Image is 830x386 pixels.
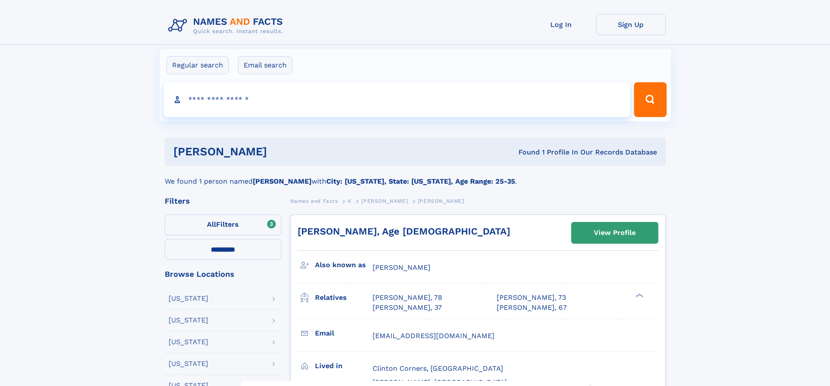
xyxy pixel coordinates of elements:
span: Clinton Corners, [GEOGRAPHIC_DATA] [373,364,503,373]
a: [PERSON_NAME], 67 [497,303,567,312]
a: View Profile [572,222,658,243]
a: Log In [526,14,596,35]
div: [US_STATE] [169,360,208,367]
span: [PERSON_NAME] [373,263,430,272]
div: [US_STATE] [169,295,208,302]
a: [PERSON_NAME], Age [DEMOGRAPHIC_DATA] [298,226,510,237]
h3: Email [315,326,373,341]
label: Regular search [166,56,229,74]
label: Email search [238,56,292,74]
h3: Also known as [315,258,373,272]
span: K [348,198,352,204]
div: Filters [165,197,281,205]
input: search input [164,82,630,117]
a: [PERSON_NAME], 37 [373,303,442,312]
a: [PERSON_NAME], 78 [373,293,442,302]
button: Search Button [634,82,666,117]
span: [PERSON_NAME] [418,198,464,204]
div: [US_STATE] [169,317,208,324]
img: Logo Names and Facts [165,14,290,37]
label: Filters [165,215,281,235]
div: View Profile [594,223,636,243]
h3: Relatives [315,290,373,305]
b: City: [US_STATE], State: [US_STATE], Age Range: 25-35 [326,177,515,185]
a: [PERSON_NAME], 73 [497,293,566,302]
h1: [PERSON_NAME] [173,146,393,157]
h3: Lived in [315,359,373,373]
a: Names and Facts [290,195,338,206]
div: ❯ [634,293,644,299]
a: K [348,195,352,206]
span: [PERSON_NAME] [361,198,408,204]
a: Sign Up [596,14,666,35]
b: [PERSON_NAME] [253,177,312,185]
div: We found 1 person named with . [165,166,666,187]
span: [EMAIL_ADDRESS][DOMAIN_NAME] [373,332,495,340]
span: All [207,220,216,228]
a: [PERSON_NAME] [361,195,408,206]
div: Browse Locations [165,270,281,278]
div: [US_STATE] [169,339,208,346]
div: Found 1 Profile In Our Records Database [393,148,657,157]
